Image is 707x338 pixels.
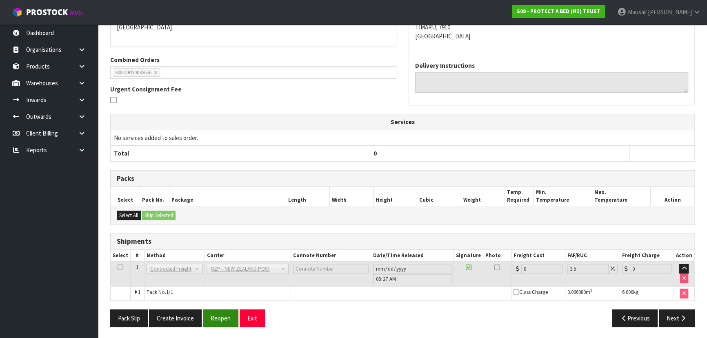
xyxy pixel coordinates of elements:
[517,8,600,15] strong: S08 - PROTECT A BED (NZ) TRUST
[140,187,169,206] th: Pack No.
[117,175,688,182] h3: Packs
[131,250,145,262] th: #
[136,264,138,271] span: 1
[648,8,692,16] span: [PERSON_NAME]
[674,250,694,262] th: Action
[512,5,605,18] a: S08 - PROTECT A BED (NZ) TRUST
[111,250,131,262] th: Select
[286,187,329,206] th: Length
[110,85,182,93] label: Urgent Consignment Fee
[417,187,461,206] th: Cubic
[138,289,140,296] span: 1
[111,130,694,145] td: No services added to sales order.
[534,187,592,206] th: Min. Temperature
[461,187,505,206] th: Weight
[454,250,483,262] th: Signature
[111,114,694,130] th: Services
[169,187,286,206] th: Package
[144,287,291,300] td: Pack No.
[620,250,674,262] th: Freight Charge
[415,61,475,70] label: Delivery Instructions
[110,56,160,64] label: Combined Orders
[142,211,176,220] button: Ship Selected
[115,69,151,76] span: S08-ORD0033656
[565,287,620,300] td: m
[567,264,609,274] input: Freight Adjustment
[293,264,368,274] input: Connote Number
[565,250,620,262] th: FAF/RUC
[374,149,377,157] span: 0
[111,146,370,161] th: Total
[592,187,651,206] th: Max. Temperature
[590,288,592,294] sup: 3
[150,264,191,274] span: Contracted Freight
[144,250,205,262] th: Method
[505,187,534,206] th: Temp. Required
[374,187,417,206] th: Height
[291,250,371,262] th: Connote Number
[511,250,565,262] th: Freight Cost
[211,264,278,274] span: NZP - NEW ZEALAND POST
[620,287,674,300] td: kg
[166,289,173,296] span: 1/1
[612,309,658,327] button: Previous
[567,289,586,296] span: 0.066080
[329,187,373,206] th: Width
[69,9,82,17] small: WMS
[521,264,563,274] input: Freight Cost
[149,309,202,327] button: Create Invoice
[117,238,688,245] h3: Shipments
[630,264,671,274] input: Freight Charge
[628,8,647,16] span: Mausali
[12,7,22,17] img: cube-alt.png
[240,309,265,327] button: Exit
[110,309,148,327] button: Pack Slip
[111,187,140,206] th: Select
[203,309,238,327] button: Reopen
[514,289,548,296] span: Glass Charge
[659,309,695,327] button: Next
[26,7,68,18] span: ProStock
[651,187,694,206] th: Action
[117,211,141,220] button: Select All
[483,250,511,262] th: Photo
[622,289,633,296] span: 6.000
[205,250,291,262] th: Carrier
[371,250,454,262] th: Date/Time Released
